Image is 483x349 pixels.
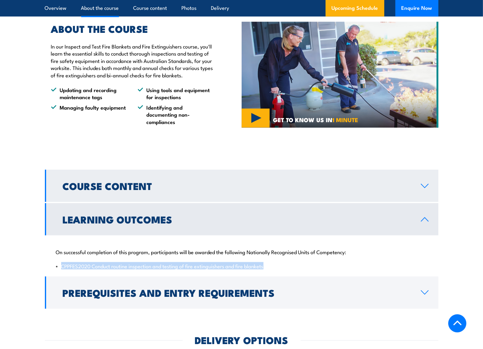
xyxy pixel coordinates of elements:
li: Updating and recording maintenance tags [51,86,127,101]
a: Learning Outcomes [45,203,438,235]
h2: Prerequisites and Entry Requirements [63,288,411,297]
a: Prerequisites and Entry Requirements [45,277,438,309]
a: Course Content [45,170,438,202]
img: Fire Safety Training [242,22,438,128]
li: CPPFES2020 Conduct routine inspection and testing of fire extinguishers and fire blankets [56,262,427,270]
h2: Learning Outcomes [63,215,411,223]
li: Managing faulty equipment [51,104,127,125]
span: GET TO KNOW US IN [273,117,358,122]
li: Using tools and equipment for inspections [138,86,213,101]
p: On successful completion of this program, participants will be awarded the following Nationally R... [56,249,427,255]
p: In our Inspect and Test Fire Blankets and Fire Extinguishers course, you'll learn the essential s... [51,43,213,79]
strong: 1 MINUTE [332,115,358,124]
h2: ABOUT THE COURSE [51,24,213,33]
h2: Course Content [63,181,411,190]
h2: DELIVERY OPTIONS [195,335,288,344]
li: Identifying and documenting non-compliances [138,104,213,125]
